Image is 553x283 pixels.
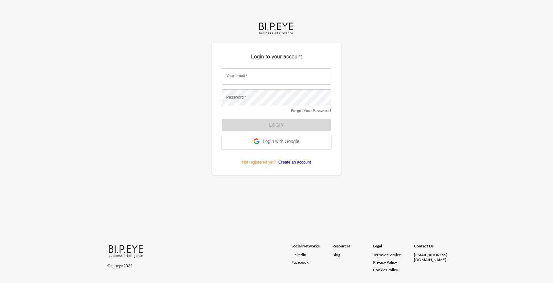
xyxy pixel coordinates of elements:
[373,267,398,272] a: Cookies Policy
[373,244,414,252] div: Legal
[292,252,306,257] span: Linkedin
[292,252,332,257] a: Linkedin
[373,260,397,265] a: Privacy Policy
[258,21,295,36] img: bipeye-logo
[222,53,331,63] p: Login to your account
[292,260,308,265] span: Facebook
[414,252,455,262] div: [EMAIL_ADDRESS][DOMAIN_NAME]
[107,259,282,268] div: © bipeye 2025.
[107,244,145,258] img: bipeye-logo
[414,244,455,252] div: Contact Us
[292,260,332,265] a: Facebook
[222,149,331,165] p: Not registered yet?
[332,244,373,252] div: Resources
[222,135,331,149] button: Login with Google
[291,108,331,113] a: Forgot Your Password?
[373,252,411,257] a: Terms of Service
[276,160,311,165] a: Create an account
[292,244,332,252] div: Social Networks
[263,139,299,145] span: Login with Google
[332,252,340,257] a: Blog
